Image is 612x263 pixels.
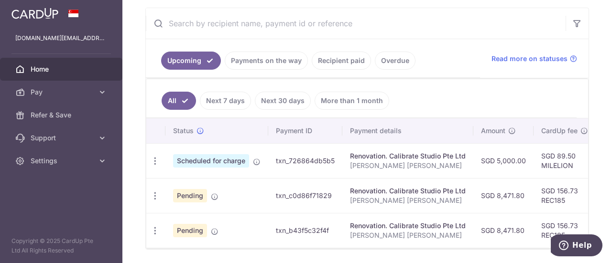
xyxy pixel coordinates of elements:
a: All [162,92,196,110]
a: Upcoming [161,52,221,70]
span: Pending [173,189,207,202]
td: txn_c0d86f71829 [268,178,342,213]
p: [DOMAIN_NAME][EMAIL_ADDRESS][DOMAIN_NAME] [15,33,107,43]
span: Pay [31,87,94,97]
a: Recipient paid [312,52,371,70]
th: Payment ID [268,118,342,143]
a: Next 7 days [200,92,251,110]
a: Payments on the way [225,52,308,70]
a: More than 1 month [315,92,389,110]
td: txn_b43f5c32f4f [268,213,342,248]
span: CardUp fee [541,126,578,136]
td: SGD 156.73 REC185 [534,213,596,248]
div: Renovation. Calibrate Studio Pte Ltd [350,151,466,161]
td: SGD 89.50 MILELION [534,143,596,178]
iframe: Opens a widget where you can find more information [551,234,602,258]
span: Settings [31,156,94,166]
span: Pending [173,224,207,237]
td: SGD 8,471.80 [473,178,534,213]
td: SGD 156.73 REC185 [534,178,596,213]
input: Search by recipient name, payment id or reference [146,8,566,39]
span: Home [31,64,94,74]
span: Scheduled for charge [173,154,249,168]
td: txn_726864db5b5 [268,143,342,178]
div: Renovation. Calibrate Studio Pte Ltd [350,221,466,231]
a: Next 30 days [255,92,311,110]
span: Amount [481,126,505,136]
p: [PERSON_NAME] [PERSON_NAME] [350,196,466,205]
a: Overdue [375,52,415,70]
span: Support [31,133,94,143]
span: Status [173,126,194,136]
span: Read more on statuses [492,54,568,63]
td: SGD 5,000.00 [473,143,534,178]
a: Read more on statuses [492,54,577,63]
img: CardUp [11,8,58,19]
td: SGD 8,471.80 [473,213,534,248]
span: Refer & Save [31,110,94,120]
p: [PERSON_NAME] [PERSON_NAME] [350,231,466,240]
p: [PERSON_NAME] [PERSON_NAME] [350,161,466,170]
div: Renovation. Calibrate Studio Pte Ltd [350,186,466,196]
th: Payment details [342,118,473,143]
